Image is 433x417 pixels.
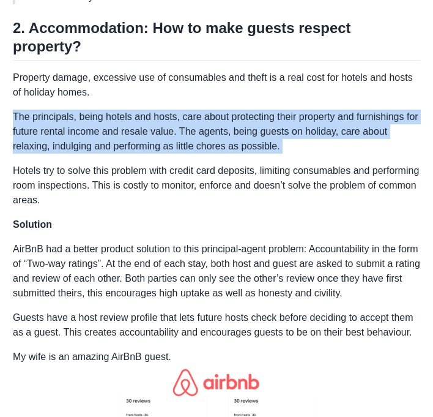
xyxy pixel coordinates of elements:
p: Property damage, excessive use of consumables and theft is a real cost for hotels and hosts of ho... [13,70,420,100]
p: The principals, being hotels and hosts, care about protecting their property and furnishings for ... [13,110,420,154]
h2: 2. Accommodation: How to make guests respect property? [13,19,420,61]
p: Guests have a host review profile that lets future hosts check before deciding to accept them as ... [13,310,420,340]
p: AirBnB had a better product solution to this principal-agent problem: Accountability in the form ... [13,242,420,301]
p: Hotels try to solve this problem with credit card deposits, limiting consumables and performing r... [13,163,420,208]
strong: Solution [13,219,52,230]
